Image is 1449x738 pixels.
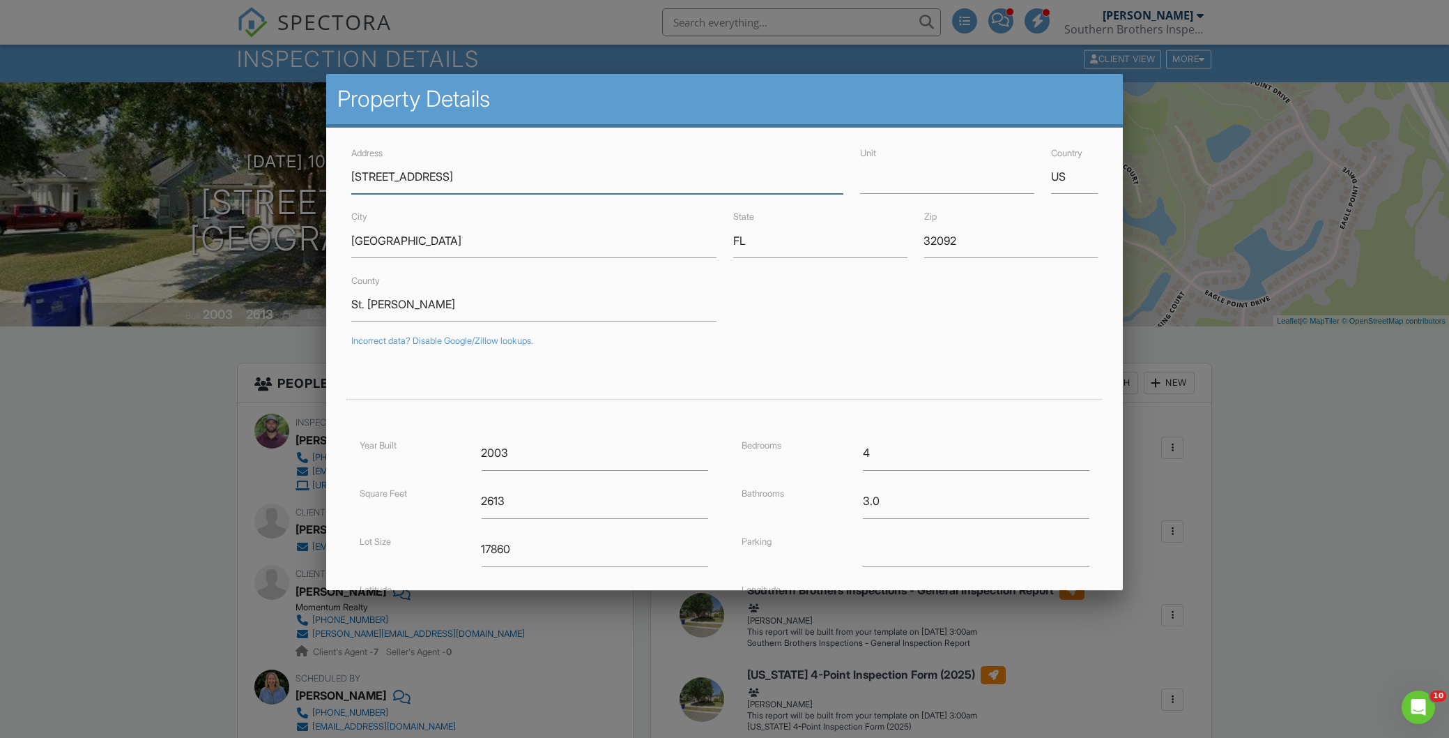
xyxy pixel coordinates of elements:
label: Lot Size [360,536,391,546]
label: Bedrooms [742,439,781,450]
label: County [351,276,380,286]
label: Longitude [742,584,781,594]
span: 10 [1430,691,1446,702]
label: Latitude [360,584,392,594]
label: Zip [923,211,936,222]
label: Square Feet [360,488,407,498]
div: Incorrect data? Disable Google/Zillow lookups. [351,336,1098,347]
label: Parking [742,536,772,546]
label: Country [1051,148,1082,158]
label: Unit [860,148,876,158]
label: City [351,211,367,222]
label: Bathrooms [742,488,784,498]
label: Address [351,148,383,158]
label: State [733,211,754,222]
iframe: Intercom live chat [1402,691,1435,724]
label: Year Built [360,439,397,450]
h2: Property Details [337,85,1112,113]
